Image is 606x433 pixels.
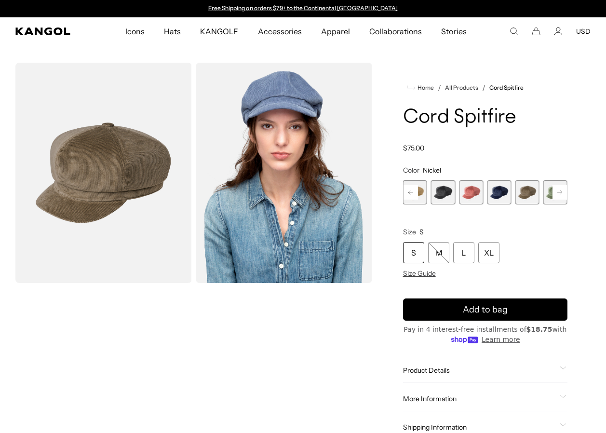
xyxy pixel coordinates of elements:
[403,228,416,236] span: Size
[576,27,591,36] button: USD
[543,180,567,204] label: Olive
[321,17,350,45] span: Apparel
[478,242,499,263] div: XL
[403,144,424,152] span: $75.00
[431,17,476,45] a: Stories
[403,166,419,175] span: Color
[248,17,311,45] a: Accessories
[403,242,424,263] div: S
[403,269,436,278] span: Size Guide
[510,27,518,36] summary: Search here
[459,180,483,204] div: 5 of 9
[403,298,567,321] button: Add to bag
[164,17,181,45] span: Hats
[407,83,434,92] a: Home
[15,27,82,35] a: Kangol
[434,82,441,94] li: /
[515,180,539,204] label: Nickel
[441,17,466,45] span: Stories
[196,63,372,283] img: denim-blue
[428,242,449,263] div: M
[116,17,154,45] a: Icons
[554,27,563,36] a: Account
[453,242,474,263] div: L
[487,180,511,204] label: Navy
[431,180,455,204] label: Black
[431,180,455,204] div: 4 of 9
[403,366,556,375] span: Product Details
[369,17,422,45] span: Collaborations
[200,17,238,45] span: KANGOLF
[463,303,508,316] span: Add to bag
[532,27,540,36] button: Cart
[360,17,431,45] a: Collaborations
[154,17,190,45] a: Hats
[489,84,524,91] a: Cord Spitfire
[204,5,403,13] div: 1 of 2
[515,180,539,204] div: 7 of 9
[208,4,398,12] a: Free Shipping on orders $79+ to the Continental [GEOGRAPHIC_DATA]
[125,17,145,45] span: Icons
[423,166,441,175] span: Nickel
[403,82,567,94] nav: breadcrumbs
[478,82,485,94] li: /
[204,5,403,13] div: Announcement
[15,63,192,283] img: color-nickel
[190,17,248,45] a: KANGOLF
[445,84,478,91] a: All Products
[416,84,434,91] span: Home
[204,5,403,13] slideshow-component: Announcement bar
[419,228,424,236] span: S
[403,180,427,204] div: 3 of 9
[258,17,302,45] span: Accessories
[459,180,483,204] label: Blush
[311,17,360,45] a: Apparel
[403,423,556,432] span: Shipping Information
[403,180,427,204] label: Beige
[403,107,567,128] h1: Cord Spitfire
[15,63,372,283] product-gallery: Gallery Viewer
[487,180,511,204] div: 6 of 9
[403,394,556,403] span: More Information
[543,180,567,204] div: 8 of 9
